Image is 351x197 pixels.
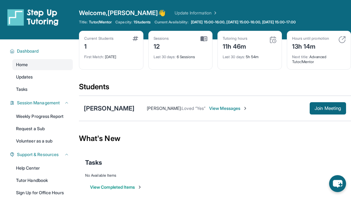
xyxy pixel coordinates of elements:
[12,111,73,122] a: Weekly Progress Report
[84,41,114,51] div: 1
[155,20,188,25] span: Current Availability:
[17,100,60,106] span: Session Management
[12,84,73,95] a: Tasks
[16,74,33,80] span: Updates
[329,175,346,192] button: chat-button
[315,107,341,110] span: Join Meeting
[223,41,247,51] div: 11h 46m
[12,135,73,147] a: Volunteer as a sub
[223,54,245,59] span: Last 30 days :
[243,106,248,111] img: Chevron-Right
[223,51,277,59] div: 5h 54m
[147,106,182,111] span: [PERSON_NAME] :
[79,125,351,152] div: What's New
[17,48,39,54] span: Dashboard
[14,48,69,54] button: Dashboard
[134,20,151,25] span: 1 Students
[338,36,346,43] img: card
[191,20,296,25] span: [DATE] 15:00-16:00, [DATE] 15:00-16:00, [DATE] 15:00-17:00
[209,105,248,111] span: View Messages
[85,173,345,178] div: No Available Items
[154,54,176,59] span: Last 30 days :
[269,36,277,43] img: card
[212,10,218,16] img: Chevron Right
[175,10,218,16] a: Update Information
[16,62,28,68] span: Home
[79,9,166,17] span: Welcome, [PERSON_NAME] 👋
[223,36,247,41] div: Tutoring hours
[115,20,132,25] span: Capacity:
[182,106,205,111] span: Loved “Yes”
[17,151,59,158] span: Support & Resources
[14,151,69,158] button: Support & Resources
[89,20,112,25] span: Tutor/Mentor
[310,102,346,115] button: Join Meeting
[84,36,114,41] div: Current Students
[12,123,73,134] a: Request a Sub
[292,51,346,64] div: Advanced Tutor/Mentor
[133,36,138,41] img: card
[12,163,73,174] a: Help Center
[200,36,207,42] img: card
[292,36,329,41] div: Hours until promotion
[84,104,134,113] div: [PERSON_NAME]
[190,20,297,25] a: [DATE] 15:00-16:00, [DATE] 15:00-16:00, [DATE] 15:00-17:00
[154,36,169,41] div: Sessions
[12,71,73,82] a: Updates
[7,9,59,26] img: logo
[84,51,138,59] div: [DATE]
[154,41,169,51] div: 12
[292,41,329,51] div: 13h 14m
[14,100,69,106] button: Session Management
[292,54,309,59] span: Next title :
[12,59,73,70] a: Home
[79,20,88,25] span: Title:
[79,82,351,95] div: Students
[16,86,27,92] span: Tasks
[154,51,208,59] div: 6 Sessions
[90,184,142,190] button: View Completed Items
[84,54,104,59] span: First Match :
[12,175,73,186] a: Tutor Handbook
[85,158,102,167] span: Tasks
